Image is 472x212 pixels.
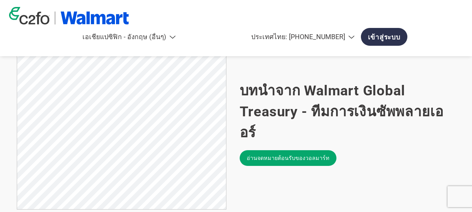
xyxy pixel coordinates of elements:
[240,150,336,166] a: อ่านจดหมายต้อนรับของวอลมาร์ท
[9,7,50,24] img: โลโก้ c2fo
[361,28,407,46] a: เข้าสู่ระบบ
[247,155,329,161] font: อ่านจดหมายต้อนรับของวอลมาร์ท
[368,33,400,41] font: เข้าสู่ระบบ
[240,82,444,141] font: บทนำจาก Walmart Global Treasury - ทีมการเงินซัพพลายเออร์
[60,12,129,24] img: วอลมาร์ท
